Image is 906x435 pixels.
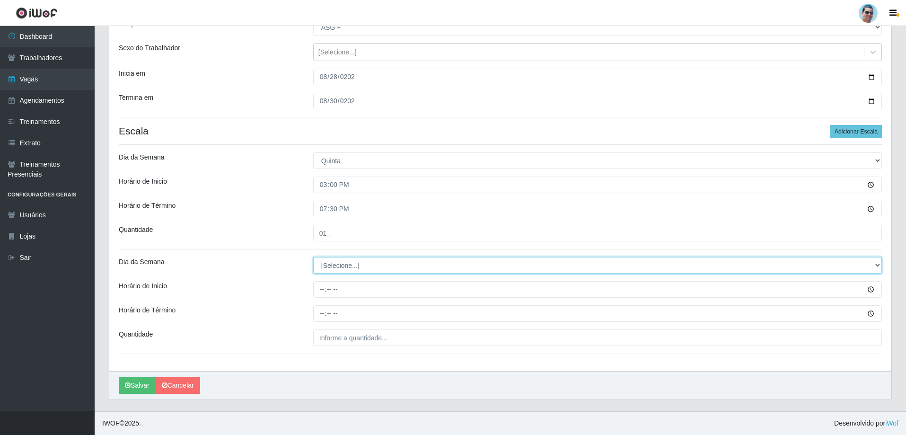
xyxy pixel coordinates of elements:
[313,305,882,322] input: 00:00
[885,419,898,427] a: iWof
[313,225,882,241] input: Informe a quantidade...
[119,125,882,137] h4: Escala
[318,47,357,57] div: [Selecione...]
[119,152,165,162] label: Dia da Semana
[119,201,176,211] label: Horário de Término
[119,257,165,267] label: Dia da Semana
[119,69,145,79] label: Inicia em
[313,93,882,109] input: 00/00/0000
[313,329,882,346] input: Informe a quantidade...
[119,177,167,186] label: Horário de Inicio
[313,201,882,217] input: 00:00
[119,93,153,103] label: Termina em
[834,418,898,428] span: Desenvolvido por
[16,7,58,19] img: CoreUI Logo
[102,419,120,427] span: IWOF
[102,418,141,428] span: © 2025 .
[313,69,882,85] input: 00/00/0000
[313,281,882,298] input: 00:00
[119,43,180,53] label: Sexo do Trabalhador
[830,125,882,138] button: Adicionar Escala
[156,377,200,394] a: Cancelar
[119,329,153,339] label: Quantidade
[119,225,153,235] label: Quantidade
[119,281,167,291] label: Horário de Inicio
[313,177,882,193] input: 00:00
[119,305,176,315] label: Horário de Término
[119,377,156,394] button: Salvar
